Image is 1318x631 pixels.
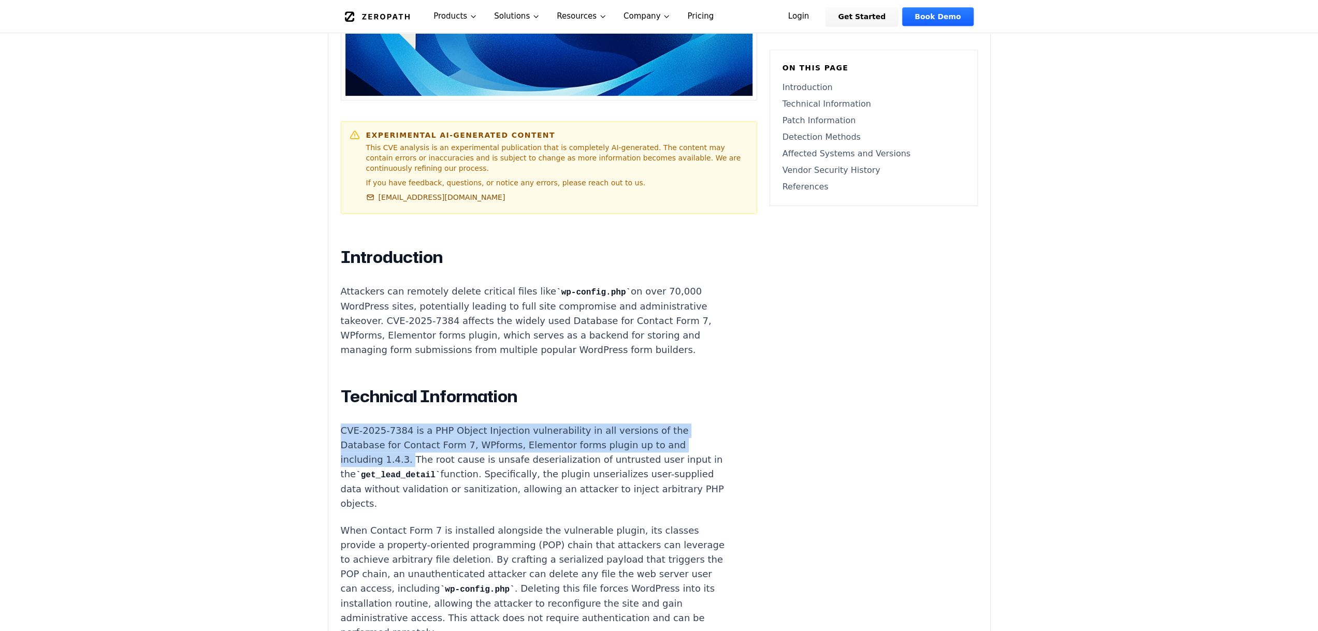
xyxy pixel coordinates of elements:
[356,471,440,480] code: get_lead_detail
[783,131,965,143] a: Detection Methods
[366,130,748,140] h6: Experimental AI-Generated Content
[366,178,748,188] p: If you have feedback, questions, or notice any errors, please reach out to us.
[783,63,965,73] h6: On this page
[776,7,822,26] a: Login
[341,386,726,407] h2: Technical Information
[341,247,726,268] h2: Introduction
[783,98,965,110] a: Technical Information
[366,192,505,202] a: [EMAIL_ADDRESS][DOMAIN_NAME]
[783,181,965,193] a: References
[783,164,965,177] a: Vendor Security History
[783,81,965,94] a: Introduction
[783,114,965,127] a: Patch Information
[440,585,515,594] code: wp-config.php
[825,7,898,26] a: Get Started
[341,284,726,357] p: Attackers can remotely delete critical files like on over 70,000 WordPress sites, potentially lea...
[902,7,973,26] a: Book Demo
[783,148,965,160] a: Affected Systems and Versions
[341,423,726,511] p: CVE-2025-7384 is a PHP Object Injection vulnerability in all versions of the Database for Contact...
[556,288,631,297] code: wp-config.php
[366,142,748,173] p: This CVE analysis is an experimental publication that is completely AI-generated. The content may...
